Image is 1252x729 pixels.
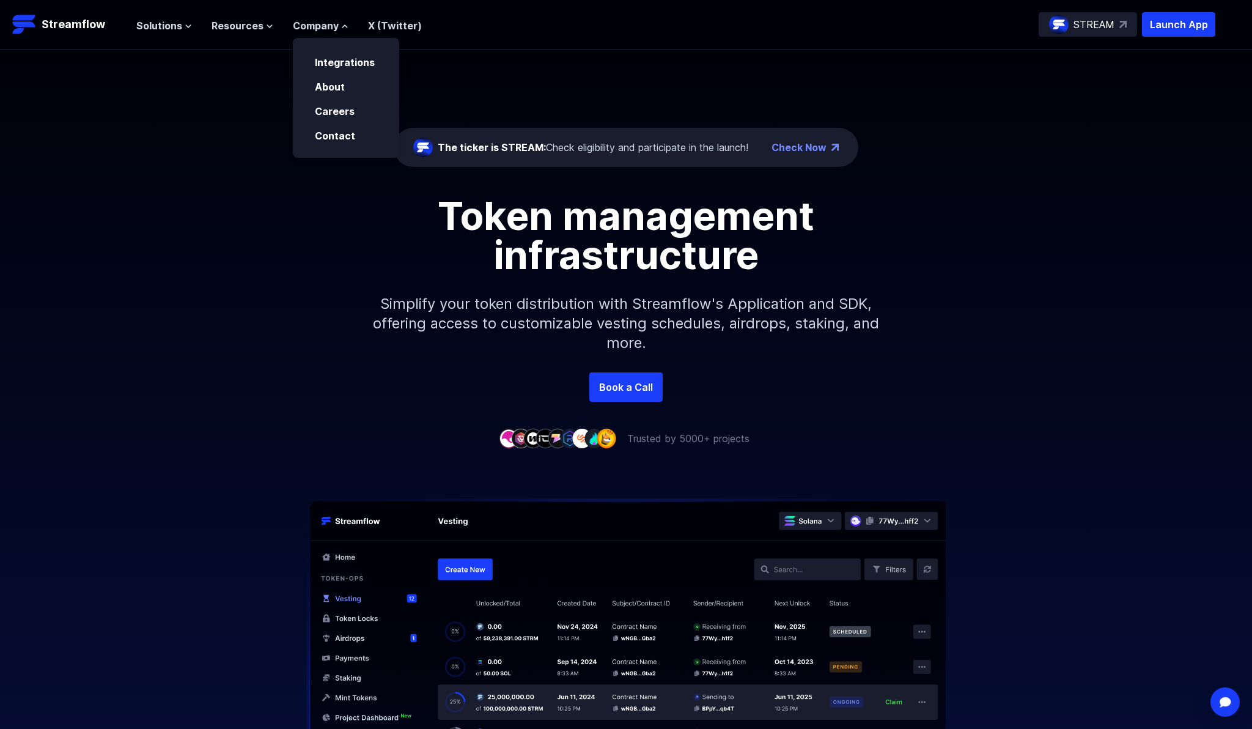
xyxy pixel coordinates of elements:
[438,141,546,154] span: The ticker is STREAM:
[1049,15,1069,34] img: streamflow-logo-circle.png
[771,140,827,155] a: Check Now
[12,12,124,37] a: Streamflow
[1210,687,1240,717] div: Open Intercom Messenger
[548,429,567,448] img: company-5
[1073,17,1114,32] p: STREAM
[363,275,889,372] p: Simplify your token distribution with Streamflow's Application and SDK, offering access to custom...
[413,138,433,157] img: streamflow-logo-circle.png
[511,429,531,448] img: company-2
[351,196,901,275] h1: Token management infrastructure
[627,431,749,446] p: Trusted by 5000+ projects
[315,81,345,93] a: About
[584,429,604,448] img: company-8
[315,56,375,68] a: Integrations
[572,429,592,448] img: company-7
[136,18,192,33] button: Solutions
[293,18,339,33] span: Company
[1119,21,1127,28] img: top-right-arrow.svg
[589,372,663,402] a: Book a Call
[1039,12,1137,37] a: STREAM
[12,12,37,37] img: Streamflow Logo
[315,105,355,117] a: Careers
[536,429,555,448] img: company-4
[597,429,616,448] img: company-9
[42,16,105,33] p: Streamflow
[831,144,839,151] img: top-right-arrow.png
[1142,12,1215,37] button: Launch App
[368,20,422,32] a: X (Twitter)
[136,18,182,33] span: Solutions
[293,18,348,33] button: Company
[212,18,263,33] span: Resources
[523,429,543,448] img: company-3
[438,140,748,155] div: Check eligibility and participate in the launch!
[499,429,518,448] img: company-1
[560,429,580,448] img: company-6
[212,18,273,33] button: Resources
[315,130,355,142] a: Contact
